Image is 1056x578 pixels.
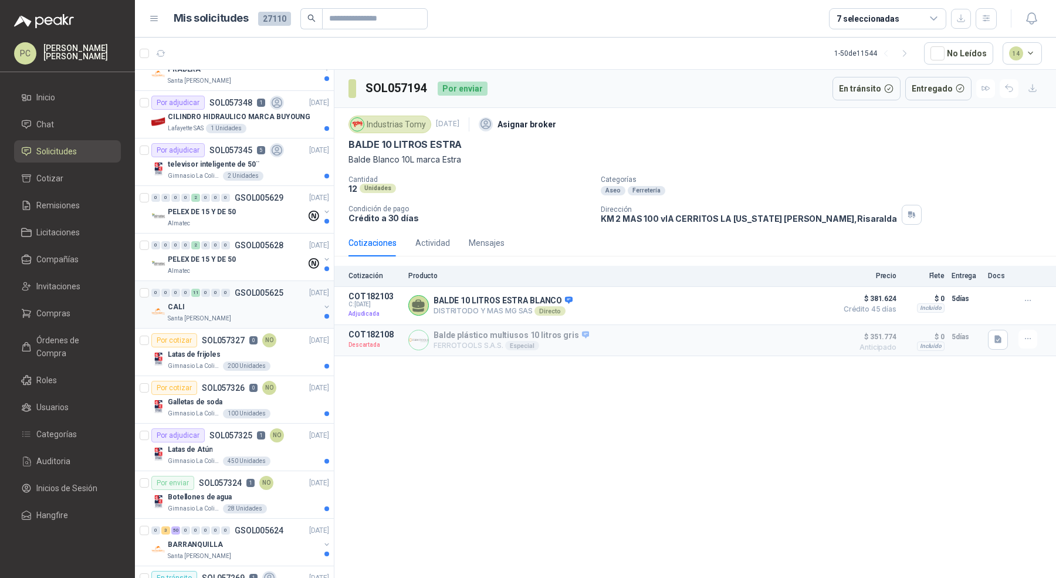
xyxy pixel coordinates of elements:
[249,384,258,392] p: 0
[258,12,291,26] span: 27110
[168,457,221,466] p: Gimnasio La Colina
[171,526,180,535] div: 50
[36,280,80,293] span: Invitaciones
[348,153,1042,166] p: Balde Blanco 10L marca Estra
[151,286,331,323] a: 0 0 0 0 11 0 0 0 GSOL005625[DATE] Company LogoCALISanta [PERSON_NAME]
[151,96,205,110] div: Por adjudicar
[211,289,220,297] div: 0
[348,330,401,339] p: COT182108
[348,205,591,213] p: Condición de pago
[14,113,121,136] a: Chat
[161,526,170,535] div: 3
[174,10,249,27] h1: Mis solicitudes
[168,171,221,181] p: Gimnasio La Colina
[409,330,428,350] img: Company Logo
[36,307,70,320] span: Compras
[191,241,200,249] div: 2
[211,194,220,202] div: 0
[151,305,165,319] img: Company Logo
[235,194,283,202] p: GSOL005629
[168,76,231,86] p: Santa [PERSON_NAME]
[135,471,334,519] a: Por enviarSOL0573241NO[DATE] Company LogoBotellones de aguaGimnasio La Colina28 Unidades
[903,272,945,280] p: Flete
[903,330,945,344] p: $ 0
[348,272,401,280] p: Cotización
[1003,42,1043,65] button: 14
[14,396,121,418] a: Usuarios
[601,175,1051,184] p: Categorías
[168,159,259,170] p: televisor inteligente de 50¨
[201,526,210,535] div: 0
[168,124,204,133] p: Lafayette SAS
[223,457,270,466] div: 450 Unidades
[14,14,74,28] img: Logo peakr
[917,303,945,313] div: Incluido
[36,172,63,185] span: Cotizar
[601,205,897,214] p: Dirección
[199,479,242,487] p: SOL057324
[151,400,165,414] img: Company Logo
[257,431,265,440] p: 1
[168,266,190,276] p: Almatec
[181,241,190,249] div: 0
[171,194,180,202] div: 0
[14,194,121,217] a: Remisiones
[257,99,265,107] p: 1
[309,335,329,346] p: [DATE]
[36,334,110,360] span: Órdenes de Compra
[161,289,170,297] div: 0
[36,199,80,212] span: Remisiones
[14,42,36,65] div: PC
[246,479,255,487] p: 1
[201,241,210,249] div: 0
[168,552,231,561] p: Santa [PERSON_NAME]
[348,138,462,151] p: BALDE 10 LITROS ESTRA
[36,428,77,441] span: Categorías
[151,67,165,81] img: Company Logo
[309,145,329,156] p: [DATE]
[36,253,79,266] span: Compañías
[628,186,665,195] div: Ferretería
[151,476,194,490] div: Por enviar
[348,116,431,133] div: Industrias Tomy
[151,495,165,509] img: Company Logo
[161,194,170,202] div: 0
[307,14,316,22] span: search
[434,296,573,306] p: BALDE 10 LITROS ESTRA BLANCO
[348,213,591,223] p: Crédito a 30 días
[36,374,57,387] span: Roles
[309,478,329,489] p: [DATE]
[209,431,252,440] p: SOL057325
[262,333,276,347] div: NO
[14,86,121,109] a: Inicio
[151,191,331,228] a: 0 0 0 0 2 0 0 0 GSOL005629[DATE] Company LogoPELEX DE 15 Y DE 50Almatec
[36,401,69,414] span: Usuarios
[601,214,897,224] p: KM 2 MAS 100 vIA CERRITOS LA [US_STATE] [PERSON_NAME] , Risaralda
[309,240,329,251] p: [DATE]
[151,352,165,366] img: Company Logo
[168,349,221,360] p: Latas de frijoles
[202,384,245,392] p: SOL057326
[221,194,230,202] div: 0
[348,292,401,301] p: COT182103
[151,526,160,535] div: 0
[36,226,80,239] span: Licitaciones
[505,341,539,350] div: Especial
[14,302,121,325] a: Compras
[14,248,121,271] a: Compañías
[249,336,258,344] p: 0
[135,329,334,376] a: Por cotizarSOL0573270NO[DATE] Company LogoLatas de frijolesGimnasio La Colina200 Unidades
[415,236,450,249] div: Actividad
[235,241,283,249] p: GSOL005628
[36,145,77,158] span: Solicitudes
[14,140,121,163] a: Solicitudes
[838,306,896,313] span: Crédito 45 días
[534,306,566,316] div: Directo
[168,539,223,550] p: BARRANQUILLA
[201,194,210,202] div: 0
[168,111,310,123] p: CILINDRO HIDRAULICO MARCA BUYOUNG
[223,409,270,418] div: 100 Unidades
[601,186,625,195] div: Aseo
[14,221,121,244] a: Licitaciones
[408,272,831,280] p: Producto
